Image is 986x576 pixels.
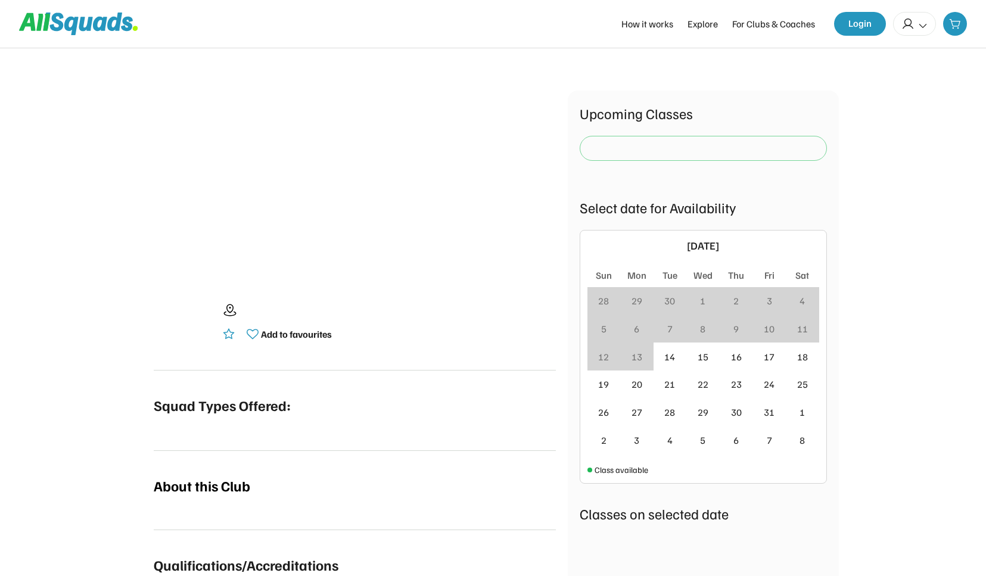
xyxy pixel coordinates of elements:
[154,475,250,496] div: About this Club
[634,433,639,447] div: 3
[634,322,639,336] div: 6
[698,405,708,419] div: 29
[834,12,886,36] button: Login
[764,322,775,336] div: 10
[667,433,673,447] div: 4
[731,350,742,364] div: 16
[733,294,739,308] div: 2
[700,294,705,308] div: 1
[700,433,705,447] div: 5
[688,17,718,31] div: Explore
[627,268,646,282] div: Mon
[580,102,827,124] div: Upcoming Classes
[664,294,675,308] div: 30
[795,268,809,282] div: Sat
[800,405,805,419] div: 1
[598,294,609,308] div: 28
[733,433,739,447] div: 6
[764,268,775,282] div: Fri
[598,377,609,391] div: 19
[700,322,705,336] div: 8
[731,405,742,419] div: 30
[664,405,675,419] div: 28
[154,554,338,575] div: Qualifications/Accreditations
[764,350,775,364] div: 17
[580,503,827,524] div: Classes on selected date
[608,238,799,254] div: [DATE]
[632,294,642,308] div: 29
[191,91,518,269] img: yH5BAEAAAAALAAAAAABAAEAAAIBRAA7
[797,350,808,364] div: 18
[667,322,673,336] div: 7
[632,405,642,419] div: 27
[693,268,713,282] div: Wed
[767,294,772,308] div: 3
[698,350,708,364] div: 15
[797,377,808,391] div: 25
[728,268,744,282] div: Thu
[580,197,827,218] div: Select date for Availability
[595,463,648,476] div: Class available
[664,350,675,364] div: 14
[733,322,739,336] div: 9
[598,350,609,364] div: 12
[154,394,291,416] div: Squad Types Offered:
[664,377,675,391] div: 21
[764,377,775,391] div: 24
[601,433,606,447] div: 2
[800,294,805,308] div: 4
[632,377,642,391] div: 20
[800,433,805,447] div: 8
[767,433,772,447] div: 7
[731,377,742,391] div: 23
[601,322,606,336] div: 5
[632,350,642,364] div: 13
[261,327,332,341] div: Add to favourites
[764,405,775,419] div: 31
[662,268,677,282] div: Tue
[621,17,673,31] div: How it works
[698,377,708,391] div: 22
[154,292,213,352] img: yH5BAEAAAAALAAAAAABAAEAAAIBRAA7
[797,322,808,336] div: 11
[596,268,612,282] div: Sun
[598,405,609,419] div: 26
[732,17,815,31] div: For Clubs & Coaches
